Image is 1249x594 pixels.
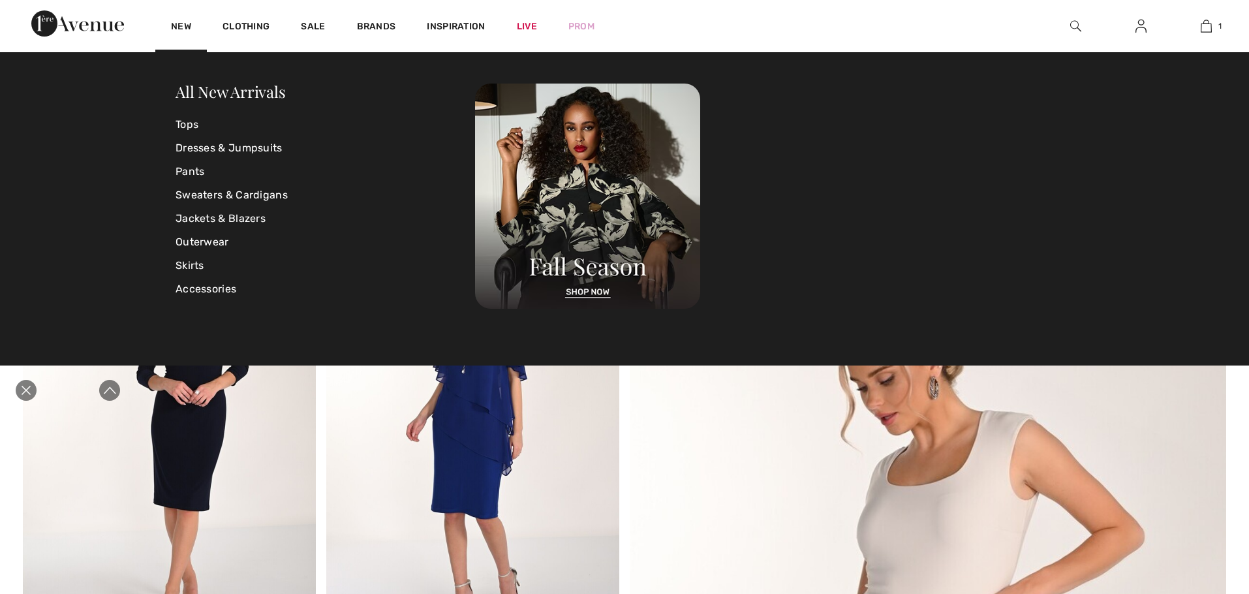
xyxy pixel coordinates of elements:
[1201,18,1212,34] img: My Bag
[1070,18,1081,34] img: search the website
[10,375,128,584] iframe: Live video shopping
[475,84,700,309] img: 250825120107_a8d8ca038cac6.jpg
[10,375,42,406] div: Close live curation
[427,21,485,35] span: Inspiration
[171,21,191,35] a: New
[1135,18,1147,34] img: My Info
[176,81,285,102] a: All New Arrivals
[223,21,270,35] a: Clothing
[1125,18,1157,35] a: Sign In
[176,113,475,136] a: Tops
[301,21,325,35] a: Sale
[94,375,125,406] div: Expand to full player view
[176,136,475,160] a: Dresses & Jumpsuits
[176,207,475,230] a: Jackets & Blazers
[568,20,594,33] a: Prom
[176,230,475,254] a: Outerwear
[176,254,475,277] a: Skirts
[357,21,396,35] a: Brands
[1174,18,1238,34] a: 1
[176,277,475,301] a: Accessories
[176,160,475,183] a: Pants
[517,20,537,33] a: Live
[1218,20,1222,32] span: 1
[31,10,124,37] img: 1ère Avenue
[176,183,475,207] a: Sweaters & Cardigans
